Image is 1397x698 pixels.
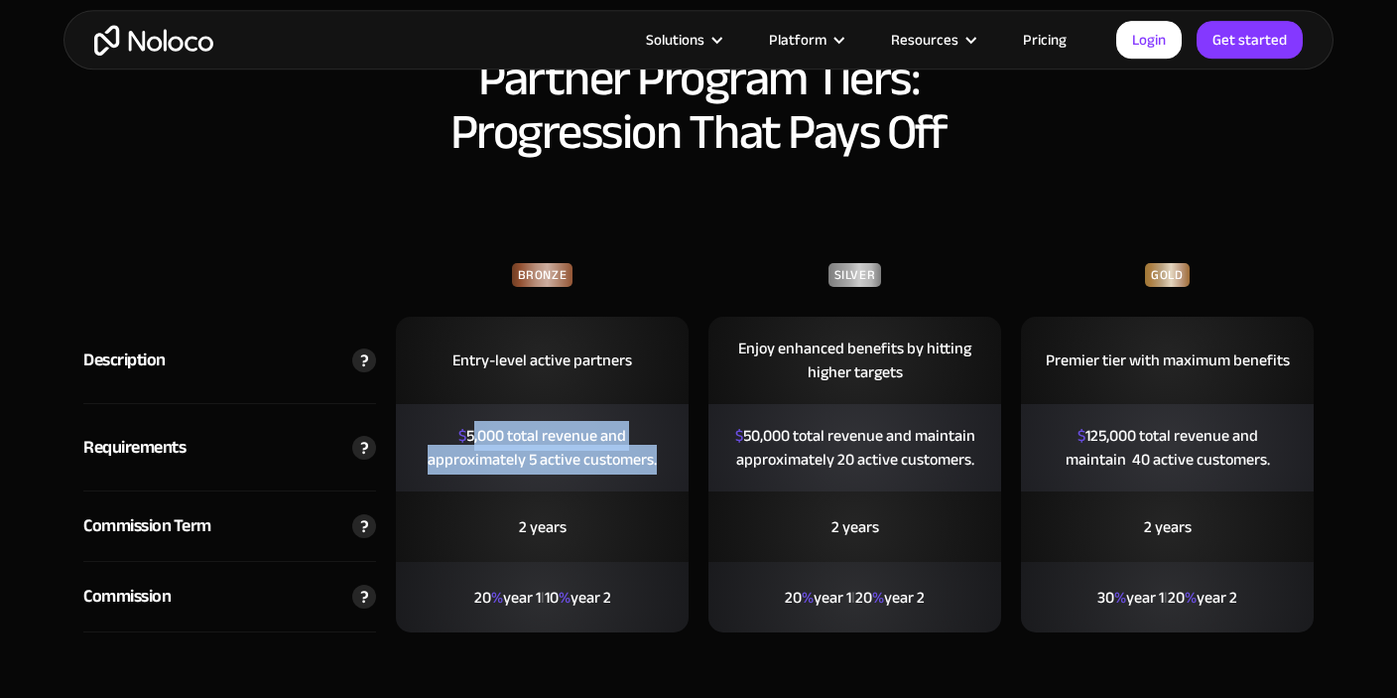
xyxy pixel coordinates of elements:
[735,421,743,451] span: $
[23,542,146,569] span: AI Powered Worklows
[23,489,174,515] span: Internal tool development
[5,547,18,560] input: AI Powered Worklows
[628,489,833,515] span: I don't work with any other vendors
[769,27,826,53] div: Platform
[610,681,623,694] input: Zapier
[610,520,623,533] input: Airtable
[83,346,166,375] div: Description
[817,495,894,559] div: 2 years
[541,583,545,613] span: l
[459,566,626,629] div: 20 year 1 10 year 2
[891,27,958,53] div: Resources
[396,404,689,491] div: 5,000 total revenue and approximately 5 active customers.
[1197,21,1303,59] a: Get started
[504,495,581,559] div: 2 years
[94,25,213,56] a: home
[23,569,119,596] span: Database design
[610,601,623,614] input: Stacker
[828,263,882,287] div: Silver
[5,520,18,533] input: Business process automation
[628,649,659,676] span: Make
[998,27,1091,53] a: Pricing
[1114,583,1126,613] span: %
[83,433,186,463] div: Requirements
[83,582,171,612] div: Commission
[5,628,18,640] input: Other
[1129,495,1206,559] div: 2 years
[610,547,623,560] input: Softr
[1031,329,1305,392] div: Premier tier with maximum benefits
[1145,263,1190,287] div: Gold
[851,583,855,613] span: l
[646,27,704,53] div: Solutions
[23,623,56,649] span: Other
[770,566,940,629] div: 20 year 1 20 year 2
[610,654,623,667] input: Make
[610,574,623,587] input: Glide
[559,583,571,613] span: %
[1082,566,1252,629] div: 30 year 1 20 year 2
[802,583,814,613] span: %
[1051,404,1285,491] div: 125,000 total revenue and maintain 40 active customers.
[5,493,18,506] input: Internal tool development
[744,27,866,53] div: Platform
[708,317,1001,404] div: Enjoy enhanced benefits by hitting higher targets
[5,601,18,614] input: Client portal development
[23,596,175,623] span: Client portal development
[610,493,623,506] input: I don't work with any other vendors
[1116,21,1182,59] a: Login
[1164,583,1168,613] span: l
[458,421,466,451] span: $
[23,515,190,542] span: Business process automation
[438,329,647,392] div: Entry-level active partners
[605,457,931,484] span: Do you currently partner with any of the following tools?
[628,515,675,542] span: Airtable
[872,583,884,613] span: %
[512,263,573,287] div: Bronze
[5,574,18,587] input: Database design
[628,542,658,569] span: Softr
[491,583,503,613] span: %
[628,596,673,623] span: Stacker
[628,569,657,596] span: Glide
[708,404,1001,491] div: 50,000 total revenue and maintain approximately 20 active customers.
[866,27,998,53] div: Resources
[628,623,754,649] span: [DEMOGRAPHIC_DATA]
[1185,583,1197,613] span: %
[83,511,211,541] div: Commission Term
[1078,421,1085,451] span: $
[610,628,623,640] input: [DEMOGRAPHIC_DATA]
[83,52,1314,159] h2: Partner Program Tiers: Progression That Pays Off
[621,27,744,53] div: Solutions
